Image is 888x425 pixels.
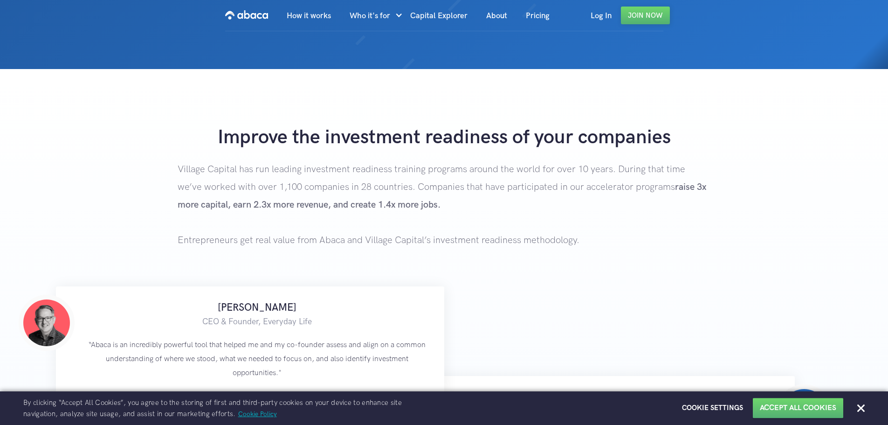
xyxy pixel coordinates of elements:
[225,7,268,22] img: Abaca logo
[236,410,277,418] a: Cookie Policy
[682,404,743,413] button: Cookie Settings
[621,7,670,24] a: Join Now
[178,160,710,286] p: Village Capital has run leading investment readiness training programs around the world for over ...
[218,125,671,149] strong: Improve the investment readiness of your companies
[218,301,296,314] strong: [PERSON_NAME]
[857,404,865,412] button: Close
[84,315,430,329] h3: CEO & Founder, Everyday Life
[23,397,406,419] p: By clicking “Accept All Cookies”, you agree to the storing of first and third-party cookies on yo...
[84,338,430,380] p: “Abaca is an incredibly powerful tool that helped me and my co-founder assess and align on a comm...
[760,403,836,413] button: Accept All Cookies
[421,390,767,404] h1: [PERSON_NAME]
